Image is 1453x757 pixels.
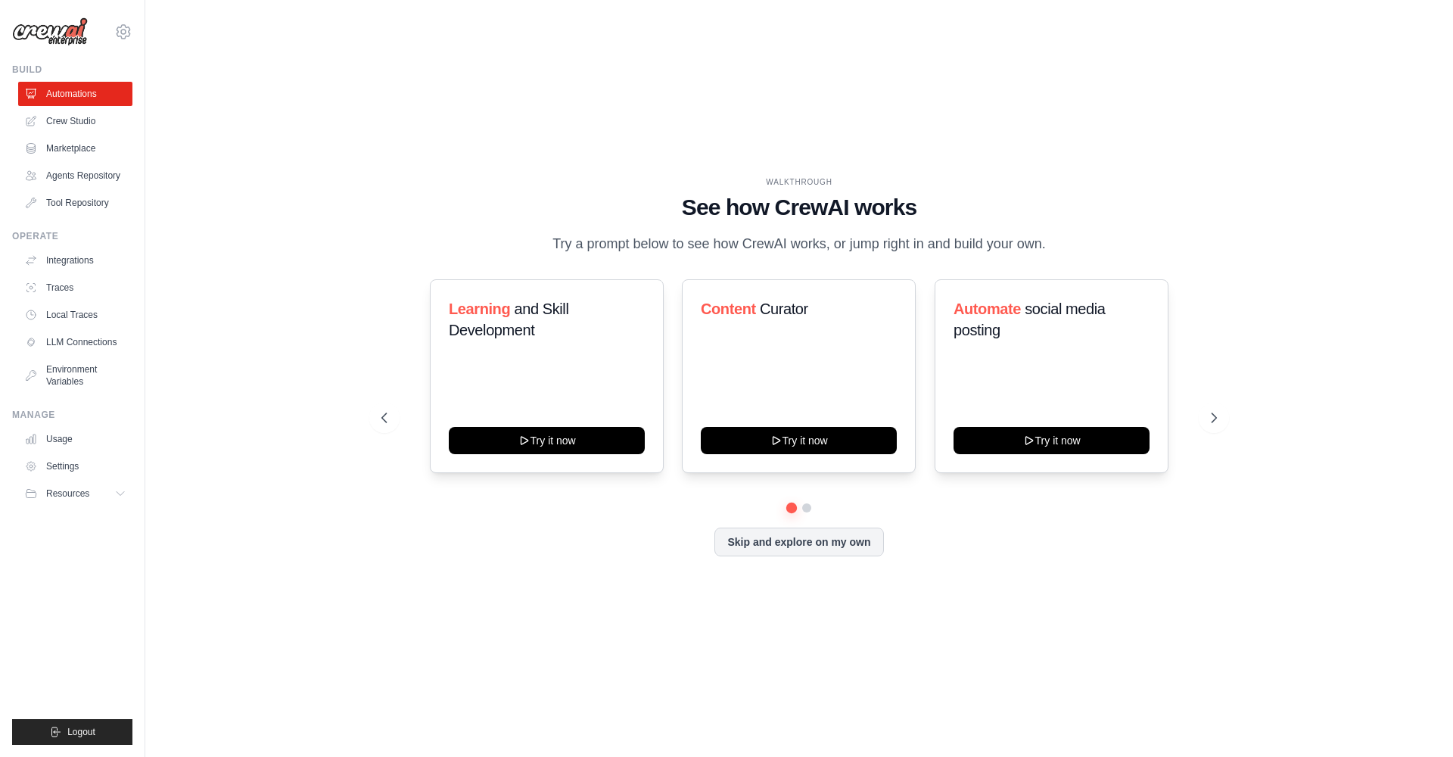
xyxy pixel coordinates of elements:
div: Build [12,64,132,76]
button: Skip and explore on my own [714,528,883,556]
a: Tool Repository [18,191,132,215]
a: Local Traces [18,303,132,327]
a: Integrations [18,248,132,273]
span: Automate [954,301,1021,317]
button: Try it now [954,427,1150,454]
div: WALKTHROUGH [381,176,1217,188]
a: Environment Variables [18,357,132,394]
div: Operate [12,230,132,242]
span: Logout [67,726,95,738]
a: Agents Repository [18,164,132,188]
a: Crew Studio [18,109,132,133]
a: Traces [18,276,132,300]
a: Automations [18,82,132,106]
button: Try it now [701,427,897,454]
span: social media posting [954,301,1106,338]
span: Learning [449,301,510,317]
div: Manage [12,409,132,421]
a: Settings [18,454,132,478]
a: Usage [18,427,132,451]
p: Try a prompt below to see how CrewAI works, or jump right in and build your own. [545,233,1053,255]
h1: See how CrewAI works [381,194,1217,221]
a: Marketplace [18,136,132,160]
span: Resources [46,488,89,500]
button: Logout [12,719,132,745]
button: Resources [18,481,132,506]
span: Curator [760,301,808,317]
a: LLM Connections [18,330,132,354]
img: Logo [12,17,88,46]
span: Content [701,301,756,317]
button: Try it now [449,427,645,454]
